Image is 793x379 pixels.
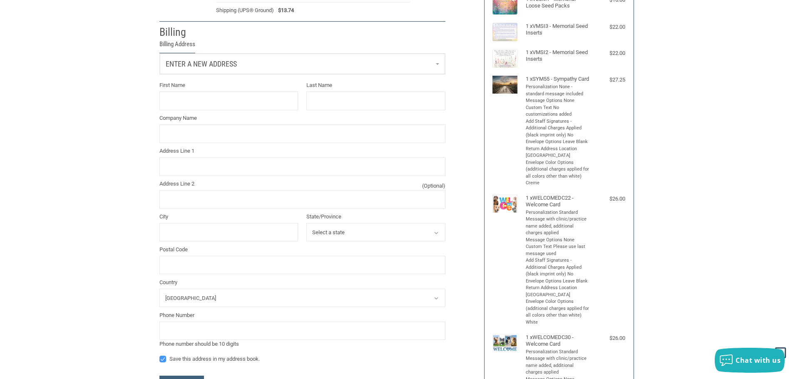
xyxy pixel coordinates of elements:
[526,49,590,63] h4: 1 x VMSI2 - Memorial Seed Inserts
[526,76,590,82] h4: 1 x SYM55 - Sympathy Card
[526,159,590,187] li: Envelope Color Options (additional charges applied for all colors other than white) Creme
[159,278,445,287] label: Country
[159,147,445,155] label: Address Line 1
[526,349,590,376] li: Personalization Standard Message with clinic/practice name added, additional charges applied
[526,278,590,285] li: Envelope Options Leave Blank
[592,23,625,31] div: $22.00
[422,182,445,190] small: (Optional)
[159,114,445,122] label: Company Name
[526,237,590,244] li: Message Options None
[306,213,445,221] label: State/Province
[736,356,781,365] span: Chat with us
[526,139,590,146] li: Envelope Options Leave Blank
[159,356,445,362] label: Save this address in my address book.
[526,334,590,348] h4: 1 x WELCOMEDC30 - Welcome Card
[526,195,590,208] h4: 1 x WELCOMEDC22 - Welcome Card
[159,81,298,89] label: First Name
[592,76,625,84] div: $27.25
[160,54,445,74] a: Enter or select a different address
[159,213,298,221] label: City
[526,118,590,139] li: Add Staff Signatures - Additional Charges Applied (black imprint only) No
[159,40,195,53] legend: Billing Address
[159,180,445,188] label: Address Line 2
[526,298,590,326] li: Envelope Color Options (additional charges applied for all colors other than white) White
[159,25,208,39] h2: Billing
[159,311,445,320] label: Phone Number
[592,195,625,203] div: $26.00
[159,340,445,348] div: Phone number should be 10 digits
[274,6,294,15] span: $13.74
[526,84,590,97] li: Personalization None - standard message included
[592,334,625,342] div: $26.00
[166,59,237,68] span: Enter a new address
[526,285,590,298] li: Return Address Location [GEOGRAPHIC_DATA]
[526,104,590,118] li: Custom Text No customizations added
[526,23,590,37] h4: 1 x VMSI3 - Memorial Seed Inserts
[526,146,590,159] li: Return Address Location [GEOGRAPHIC_DATA]
[159,245,445,254] label: Postal Code
[216,6,274,15] span: Shipping (UPS® Ground)
[306,81,445,89] label: Last Name
[526,97,590,104] li: Message Options None
[715,348,785,373] button: Chat with us
[526,209,590,237] li: Personalization Standard Message with clinic/practice name added, additional charges applied
[592,49,625,57] div: $22.00
[526,257,590,278] li: Add Staff Signatures - Additional Charges Applied (black imprint only) No
[526,243,590,257] li: Custom Text Please use last message used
